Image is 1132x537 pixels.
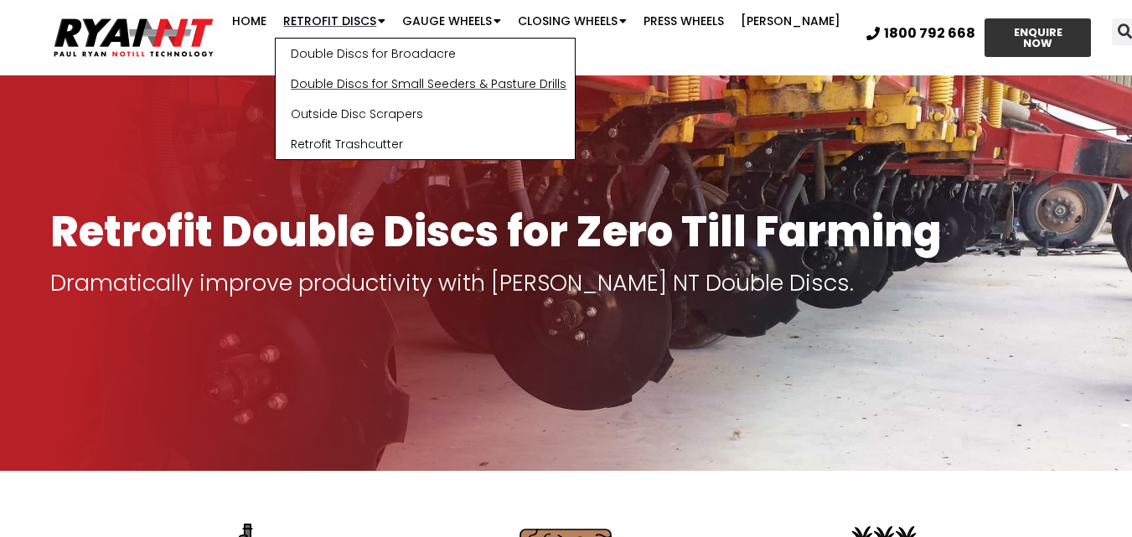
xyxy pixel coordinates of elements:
a: Home [224,4,275,38]
img: Ryan NT logo [50,12,218,64]
a: Double Discs for Small Seeders & Pasture Drills [276,69,575,99]
ul: Retrofit Discs [275,38,576,160]
a: Gauge Wheels [394,4,509,38]
a: Closing Wheels [509,4,635,38]
h1: Retrofit Double Discs for Zero Till Farming [50,209,1082,255]
p: Dramatically improve productivity with [PERSON_NAME] NT Double Discs. [50,271,1082,295]
span: 1800 792 668 [884,27,975,40]
nav: Menu [220,4,854,71]
a: ENQUIRE NOW [985,18,1092,57]
a: Press Wheels [635,4,732,38]
a: Retrofit Trashcutter [276,129,575,159]
span: ENQUIRE NOW [1000,27,1077,49]
a: [PERSON_NAME] [732,4,849,38]
a: Outside Disc Scrapers [276,99,575,129]
a: 1800 792 668 [866,27,975,40]
a: Retrofit Discs [275,4,394,38]
a: Double Discs for Broadacre [276,39,575,69]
